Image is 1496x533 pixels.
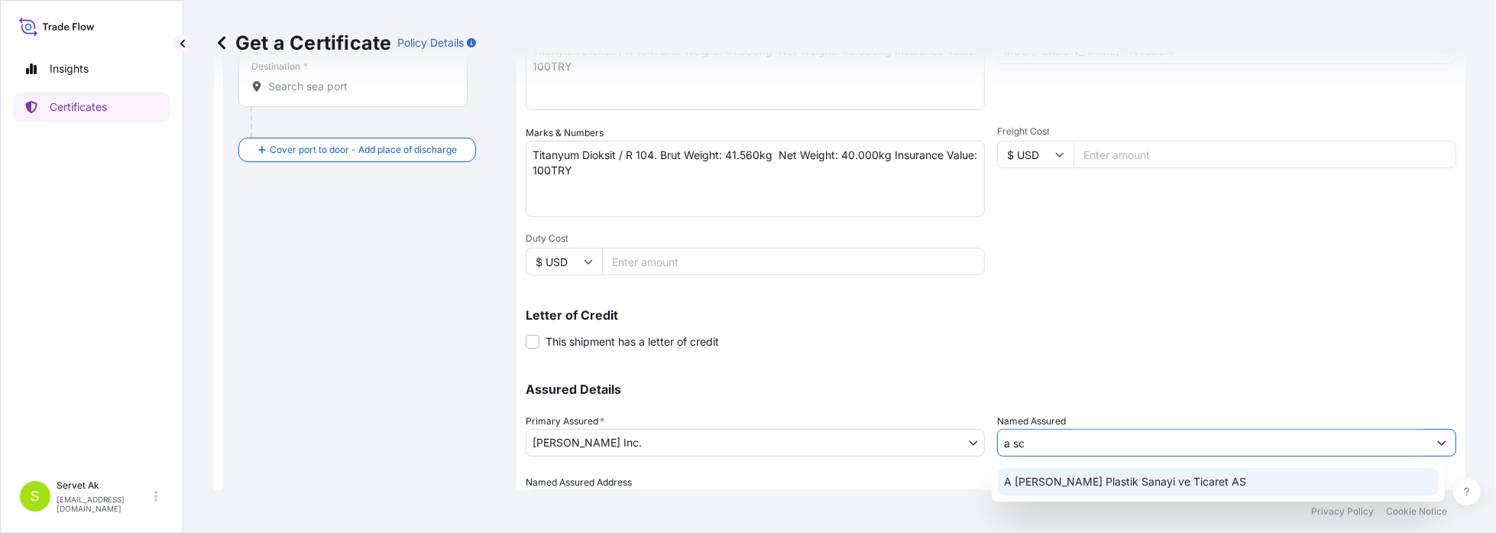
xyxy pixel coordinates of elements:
[526,414,604,429] span: Primary Assured
[1311,505,1374,518] p: Privacy Policy
[1428,429,1456,457] button: Show suggestions
[57,495,151,513] p: [EMAIL_ADDRESS][DOMAIN_NAME]
[526,232,985,245] span: Duty Cost
[1386,505,1447,518] p: Cookie Notice
[31,489,40,504] span: S
[50,99,107,115] p: Certificates
[268,79,448,94] input: Destination
[1004,474,1246,489] span: A [PERSON_NAME] Plastik Sanayi ve Ticaret AS
[50,61,89,76] p: Insights
[526,475,632,490] label: Named Assured Address
[998,429,1428,457] input: Assured Name
[997,414,1066,429] label: Named Assured
[998,468,1439,496] div: Suggestions
[533,435,642,450] span: [PERSON_NAME] Inc.
[546,334,719,349] span: This shipment has a letter of credit
[270,142,457,158] span: Cover port to door - Add place of discharge
[526,309,1456,321] p: Letter of Credit
[214,31,391,55] p: Get a Certificate
[602,248,985,275] input: Enter amount
[526,383,1456,395] p: Assured Details
[997,125,1456,138] span: Freight Cost
[1073,141,1456,168] input: Enter amount
[526,125,604,141] label: Marks & Numbers
[57,479,151,492] p: Servet Ak
[397,35,464,50] p: Policy Details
